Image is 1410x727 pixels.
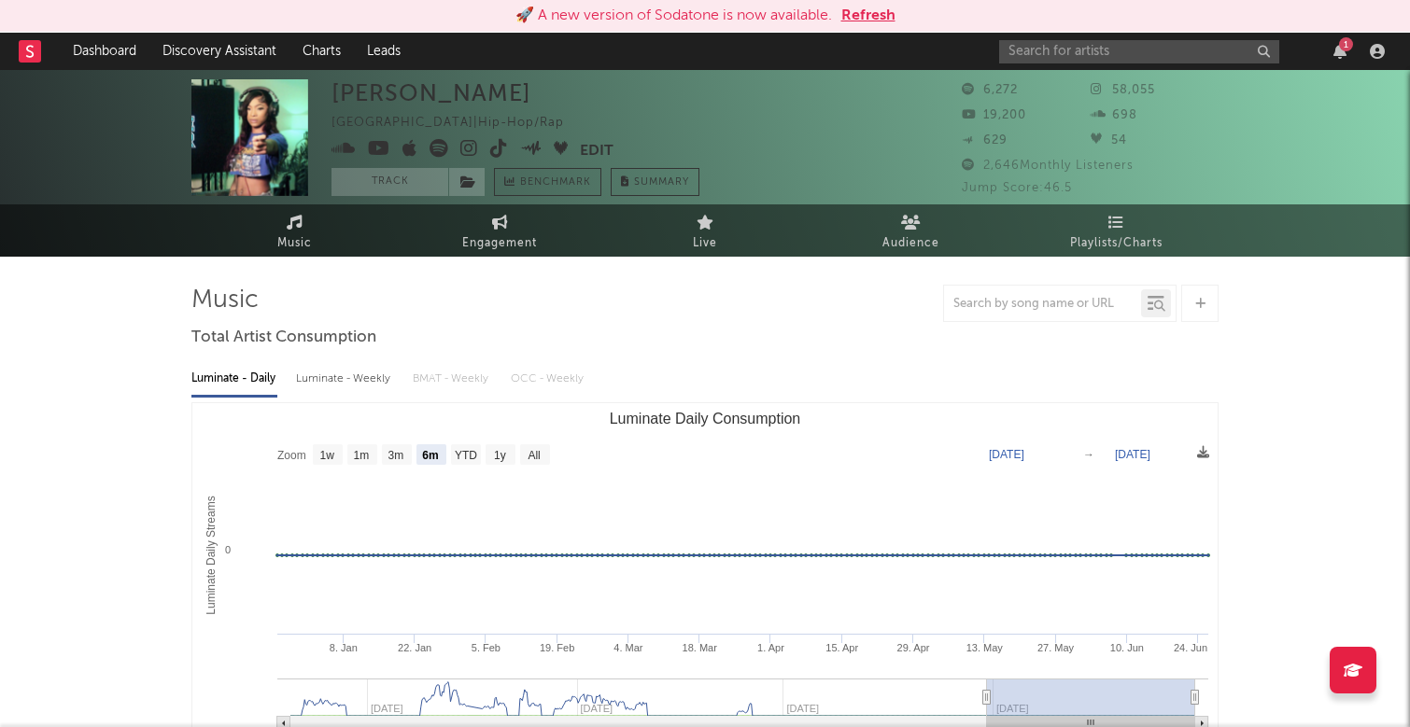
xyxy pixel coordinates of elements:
[331,168,448,196] button: Track
[808,204,1013,257] a: Audience
[1091,84,1155,96] span: 58,055
[989,448,1024,461] text: [DATE]
[191,363,277,395] div: Luminate - Daily
[149,33,289,70] a: Discovery Assistant
[289,33,354,70] a: Charts
[354,449,370,462] text: 1m
[757,642,784,653] text: 1. Apr
[1070,231,1163,255] span: Playlists/Charts
[693,231,717,255] span: Live
[1091,109,1137,121] span: 698
[191,204,397,257] a: Music
[225,544,231,555] text: 0
[515,5,832,27] div: 🚀 A new version of Sodatone is now available.
[204,496,218,614] text: Luminate Daily Streams
[320,449,335,462] text: 1w
[962,160,1134,172] span: 2,646 Monthly Listeners
[398,642,431,653] text: 22. Jan
[944,297,1141,312] input: Search by song name or URL
[1333,44,1347,59] button: 1
[683,642,718,653] text: 18. Mar
[999,40,1279,63] input: Search for artists
[331,79,531,106] div: [PERSON_NAME]
[613,642,643,653] text: 4. Mar
[580,139,613,162] button: Edit
[610,411,801,426] text: Luminate Daily Consumption
[882,231,939,255] span: Audience
[1174,642,1207,653] text: 24. Jun
[1037,642,1075,653] text: 27. May
[331,112,585,134] div: [GEOGRAPHIC_DATA] | Hip-Hop/Rap
[962,109,1026,121] span: 19,200
[455,449,477,462] text: YTD
[277,231,312,255] span: Music
[191,327,376,349] span: Total Artist Consumption
[520,172,591,194] span: Benchmark
[1083,448,1094,461] text: →
[966,642,1004,653] text: 13. May
[962,182,1072,194] span: Jump Score: 46.5
[825,642,858,653] text: 15. Apr
[1091,134,1127,147] span: 54
[296,363,394,395] div: Luminate - Weekly
[397,204,602,257] a: Engagement
[1013,204,1219,257] a: Playlists/Charts
[354,33,414,70] a: Leads
[962,134,1008,147] span: 629
[962,84,1018,96] span: 6,272
[634,177,689,188] span: Summary
[1110,642,1144,653] text: 10. Jun
[422,449,438,462] text: 6m
[1339,37,1353,51] div: 1
[388,449,404,462] text: 3m
[841,5,895,27] button: Refresh
[330,642,358,653] text: 8. Jan
[1115,448,1150,461] text: [DATE]
[494,168,601,196] a: Benchmark
[897,642,930,653] text: 29. Apr
[60,33,149,70] a: Dashboard
[602,204,808,257] a: Live
[528,449,540,462] text: All
[472,642,501,653] text: 5. Feb
[277,449,306,462] text: Zoom
[611,168,699,196] button: Summary
[462,231,537,255] span: Engagement
[494,449,506,462] text: 1y
[540,642,574,653] text: 19. Feb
